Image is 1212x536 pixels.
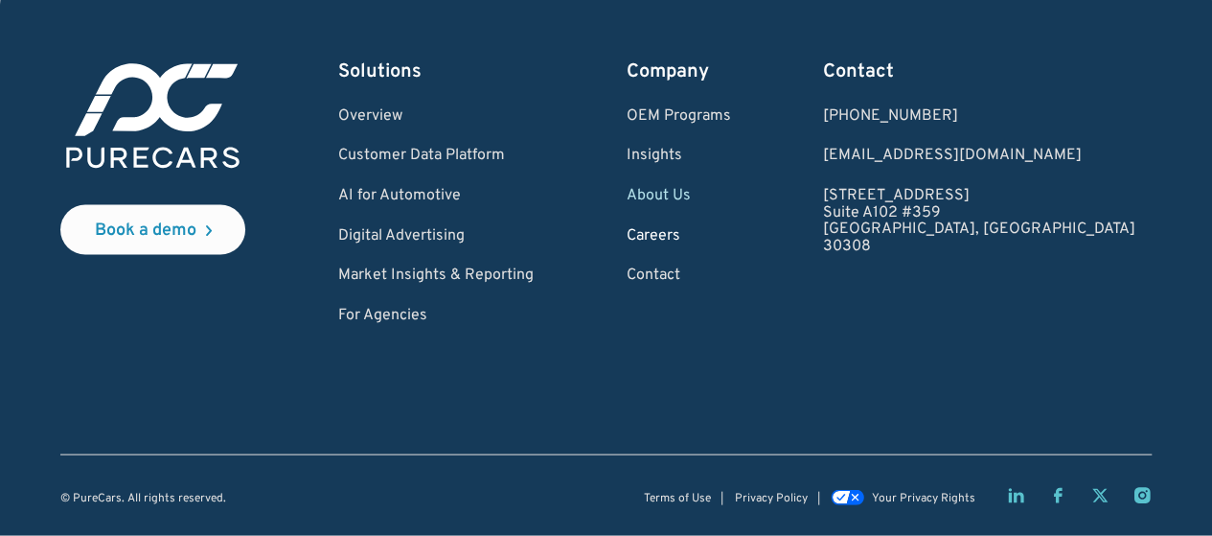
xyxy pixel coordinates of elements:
a: Overview [338,108,534,126]
a: Instagram page [1132,486,1152,505]
a: Privacy Policy [734,493,807,505]
a: [STREET_ADDRESS]Suite A102 #359[GEOGRAPHIC_DATA], [GEOGRAPHIC_DATA]30308 [823,188,1135,255]
div: © PureCars. All rights reserved. [60,493,226,505]
a: About Us [627,188,731,205]
a: For Agencies [338,308,534,325]
a: Digital Advertising [338,228,534,245]
img: purecars logo [60,58,245,175]
a: Careers [627,228,731,245]
div: Solutions [338,58,534,85]
a: OEM Programs [627,108,731,126]
a: AI for Automotive [338,188,534,205]
div: Book a demo [95,222,196,240]
a: LinkedIn page [1006,486,1025,505]
a: Insights [627,148,731,165]
a: Facebook page [1048,486,1067,505]
a: Customer Data Platform [338,148,534,165]
a: Your Privacy Rights [831,492,974,505]
a: Twitter X page [1090,486,1109,505]
a: Email us [823,148,1135,165]
div: Contact [823,58,1135,85]
div: [PHONE_NUMBER] [823,108,1135,126]
a: Book a demo [60,205,245,255]
a: Market Insights & Reporting [338,268,534,285]
a: Contact [627,268,731,285]
div: Your Privacy Rights [872,493,975,505]
a: Terms of Use [643,493,710,505]
div: Company [627,58,731,85]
